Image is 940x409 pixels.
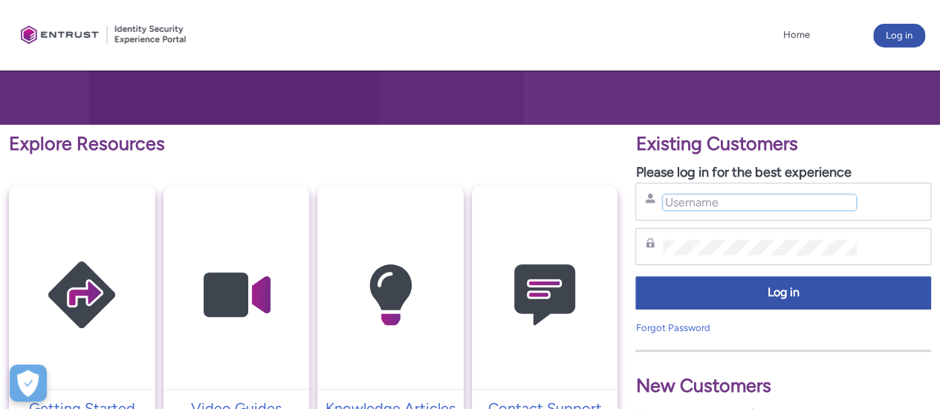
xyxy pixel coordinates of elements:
[10,364,47,402] button: Open Preferences
[474,215,615,375] img: Contact Support
[320,215,461,375] img: Knowledge Articles
[9,130,618,158] p: Explore Resources
[166,215,307,375] img: Video Guides
[635,372,931,400] p: New Customers
[635,130,931,158] p: Existing Customers
[635,276,931,310] button: Log in
[635,322,710,333] a: Forgot Password
[873,24,925,48] button: Log in
[10,364,47,402] div: Cookie Preferences
[11,215,152,375] img: Getting Started
[635,163,931,183] p: Please log in for the best experience
[663,194,856,210] input: Username
[645,284,921,301] span: Log in
[779,24,814,46] a: Home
